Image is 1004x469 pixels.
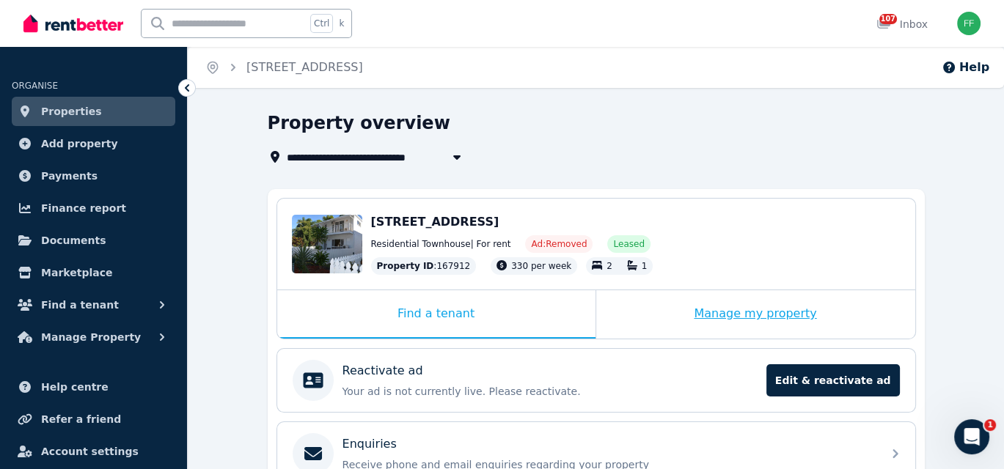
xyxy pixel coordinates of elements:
div: Manage my property [596,290,915,339]
img: RentBetter [23,12,123,34]
a: Payments [12,161,175,191]
div: Find a tenant [277,290,596,339]
button: Help [942,59,989,76]
span: ORGANISE [12,81,58,91]
span: Add property [41,135,118,152]
span: Documents [41,232,106,249]
span: Payments [41,167,98,185]
div: : 167912 [371,257,477,275]
span: Leased [613,238,644,250]
a: Account settings [12,437,175,466]
span: Properties [41,103,102,120]
span: [STREET_ADDRESS] [371,215,499,229]
a: Documents [12,226,175,255]
span: 1 [642,261,648,271]
span: 330 per week [511,261,571,271]
button: Manage Property [12,322,175,352]
span: 1 [984,419,996,431]
span: Help centre [41,378,109,396]
h1: Property overview [268,111,450,135]
nav: Breadcrumb [188,47,381,88]
a: [STREET_ADDRESS] [246,60,363,74]
a: Marketplace [12,258,175,287]
span: Find a tenant [41,296,119,314]
span: Marketplace [41,264,112,281]
button: Find a tenant [12,290,175,320]
a: Finance report [12,193,175,223]
span: Ctrl [310,14,333,33]
span: Finance report [41,199,126,217]
span: Ad: Removed [531,238,587,250]
p: Enquiries [342,435,397,453]
a: Help centre [12,372,175,402]
span: Edit & reactivate ad [766,364,900,396]
img: Frank frank@northwardrentals.com.au [957,12,981,35]
a: Add property [12,129,175,158]
a: Properties [12,97,175,126]
span: 2 [607,261,612,271]
span: Property ID [377,260,434,272]
p: Reactivate ad [342,362,423,380]
a: Refer a friend [12,405,175,434]
span: Refer a friend [41,410,121,428]
span: Residential Townhouse | For rent [371,238,511,250]
iframe: Intercom live chat [954,419,989,454]
span: Manage Property [41,328,141,346]
div: Inbox [876,17,928,32]
span: k [339,18,344,29]
p: Your ad is not currently live. Please reactivate. [342,384,758,399]
a: Reactivate adYour ad is not currently live. Please reactivate.Edit & reactivate ad [277,349,915,412]
span: 107 [879,14,897,24]
span: Account settings [41,443,139,460]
